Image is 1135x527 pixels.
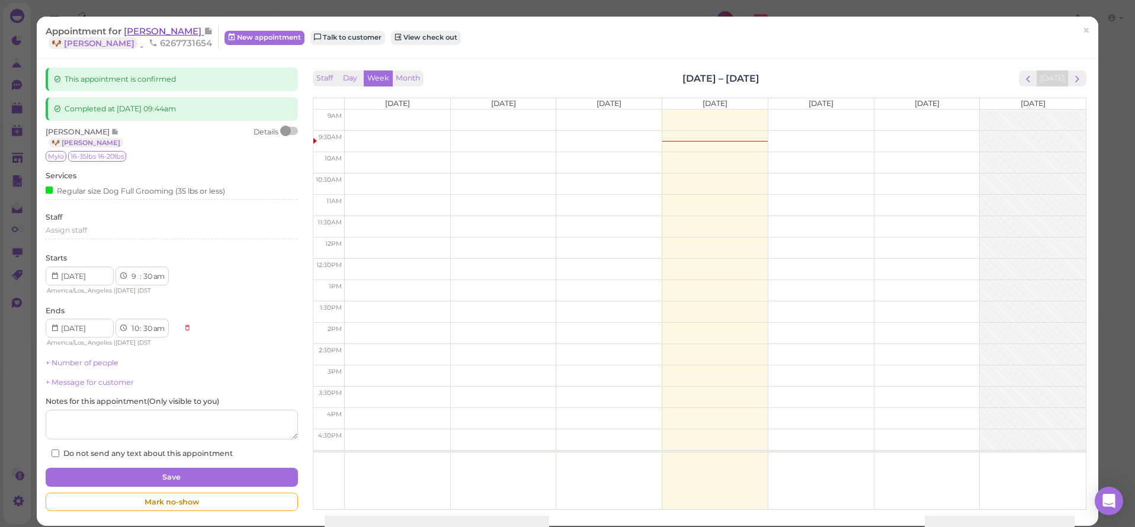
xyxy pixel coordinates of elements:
button: prev [1019,70,1037,86]
button: next [1068,70,1086,86]
div: Regular size Dog Full Grooming (35 lbs or less) [46,184,225,197]
button: Day [336,70,364,86]
span: 4pm [327,410,342,418]
span: 6267731654 [149,37,212,49]
a: + Number of people [46,358,118,367]
span: 3:30pm [319,389,342,397]
span: Assign staff [46,226,87,234]
div: | | [46,338,178,348]
span: 4:30pm [318,432,342,439]
span: 9:30am [319,133,342,141]
a: × [1075,17,1097,45]
div: Open Intercom Messenger [1095,487,1123,515]
span: 11am [326,197,342,205]
span: 2pm [328,325,342,333]
span: 12:30pm [316,261,342,269]
div: Appointment for [46,25,219,49]
h2: [DATE] – [DATE] [682,72,759,85]
span: [DATE] [597,99,621,108]
button: Staff [313,70,336,86]
span: [DATE] [915,99,940,108]
span: [DATE] [116,287,136,294]
label: Starts [46,253,67,263]
span: 3pm [328,368,342,375]
button: Month [392,70,424,86]
button: Save [46,468,297,487]
span: [DATE] [491,99,516,108]
a: View check out [391,31,461,45]
label: Staff [46,212,62,223]
span: [DATE] [385,99,410,108]
div: This appointment is confirmed [46,68,297,91]
span: 10:30am [316,176,342,184]
input: Do not send any text about this appointment [52,449,59,457]
span: 1pm [329,282,342,290]
a: 🐶 [PERSON_NAME] [49,138,123,147]
span: Note [204,25,213,37]
span: 9am [328,112,342,120]
div: | | [46,285,178,296]
span: [DATE] [1021,99,1046,108]
span: [PERSON_NAME] [46,127,111,136]
span: 12pm [325,240,342,248]
span: [DATE] [809,99,833,108]
span: 2:30pm [319,346,342,354]
a: New appointment [225,31,304,45]
span: 11:30am [318,218,342,226]
button: Week [364,70,393,86]
a: + Message for customer [46,378,134,387]
span: [DATE] [703,99,727,108]
a: Talk to customer [310,31,385,45]
span: 10am [325,155,342,162]
div: Mark no-show [46,493,297,512]
span: America/Los_Angeles [47,339,112,346]
a: 🐶 [PERSON_NAME] [49,37,137,49]
label: Services [46,171,76,181]
span: [PERSON_NAME] [124,25,204,37]
span: [DATE] [116,339,136,346]
span: Mylo [46,151,66,162]
span: 1:30pm [320,304,342,311]
label: Ends [46,306,65,316]
a: [PERSON_NAME] 🐶 [PERSON_NAME] [46,25,213,49]
div: Details [254,127,278,148]
span: DST [139,287,151,294]
span: × [1082,23,1090,39]
label: Notes for this appointment ( Only visible to you ) [46,396,219,407]
span: 16-35lbs 16-20lbs [68,151,126,162]
span: DST [139,339,151,346]
button: [DATE] [1037,70,1069,86]
span: Note [111,127,119,136]
label: Do not send any text about this appointment [52,448,233,459]
span: America/Los_Angeles [47,287,112,294]
div: Completed at [DATE] 09:44am [46,97,297,121]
